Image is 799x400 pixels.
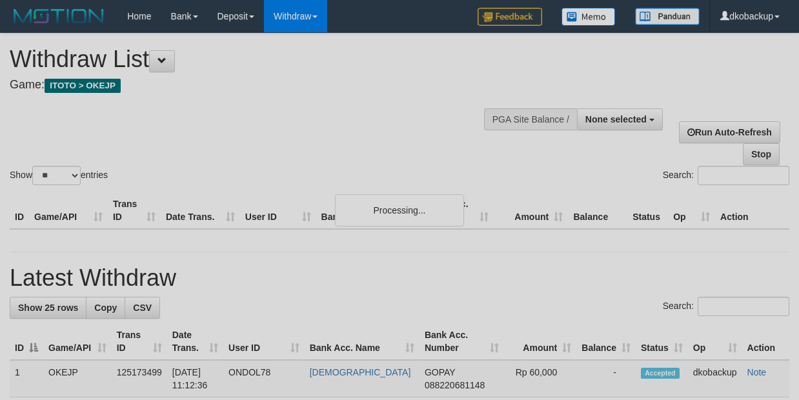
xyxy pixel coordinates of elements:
[663,166,789,185] label: Search:
[18,303,78,313] span: Show 25 rows
[688,360,742,397] td: dkobackup
[747,367,767,377] a: Note
[636,323,688,360] th: Status: activate to sort column ascending
[316,192,420,229] th: Bank Acc. Name
[125,297,160,319] a: CSV
[568,192,627,229] th: Balance
[223,360,305,397] td: ONDOL78
[679,121,780,143] a: Run Auto-Refresh
[10,297,86,319] a: Show 25 rows
[420,323,504,360] th: Bank Acc. Number: activate to sort column ascending
[10,360,43,397] td: 1
[663,297,789,316] label: Search:
[585,114,647,125] span: None selected
[10,265,789,291] h1: Latest Withdraw
[10,166,108,185] label: Show entries
[698,166,789,185] input: Search:
[668,192,715,229] th: Op
[561,8,616,26] img: Button%20Memo.svg
[504,323,576,360] th: Amount: activate to sort column ascending
[108,192,161,229] th: Trans ID
[86,297,125,319] a: Copy
[742,323,789,360] th: Action
[112,323,167,360] th: Trans ID: activate to sort column ascending
[641,368,680,379] span: Accepted
[240,192,316,229] th: User ID
[223,323,305,360] th: User ID: activate to sort column ascending
[577,108,663,130] button: None selected
[10,6,108,26] img: MOTION_logo.png
[10,323,43,360] th: ID: activate to sort column descending
[161,192,240,229] th: Date Trans.
[484,108,577,130] div: PGA Site Balance /
[32,166,81,185] select: Showentries
[10,79,520,92] h4: Game:
[133,303,152,313] span: CSV
[310,367,411,377] a: [DEMOGRAPHIC_DATA]
[43,360,112,397] td: OKEJP
[335,194,464,226] div: Processing...
[10,46,520,72] h1: Withdraw List
[688,323,742,360] th: Op: activate to sort column ascending
[698,297,789,316] input: Search:
[576,323,636,360] th: Balance: activate to sort column ascending
[29,192,108,229] th: Game/API
[420,192,494,229] th: Bank Acc. Number
[305,323,420,360] th: Bank Acc. Name: activate to sort column ascending
[10,192,29,229] th: ID
[112,360,167,397] td: 125173499
[576,360,636,397] td: -
[494,192,568,229] th: Amount
[94,303,117,313] span: Copy
[478,8,542,26] img: Feedback.jpg
[425,380,485,390] span: Copy 088220681148 to clipboard
[743,143,780,165] a: Stop
[715,192,789,229] th: Action
[635,8,700,25] img: panduan.png
[167,323,223,360] th: Date Trans.: activate to sort column ascending
[167,360,223,397] td: [DATE] 11:12:36
[43,323,112,360] th: Game/API: activate to sort column ascending
[627,192,668,229] th: Status
[425,367,455,377] span: GOPAY
[45,79,121,93] span: ITOTO > OKEJP
[504,360,576,397] td: Rp 60,000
